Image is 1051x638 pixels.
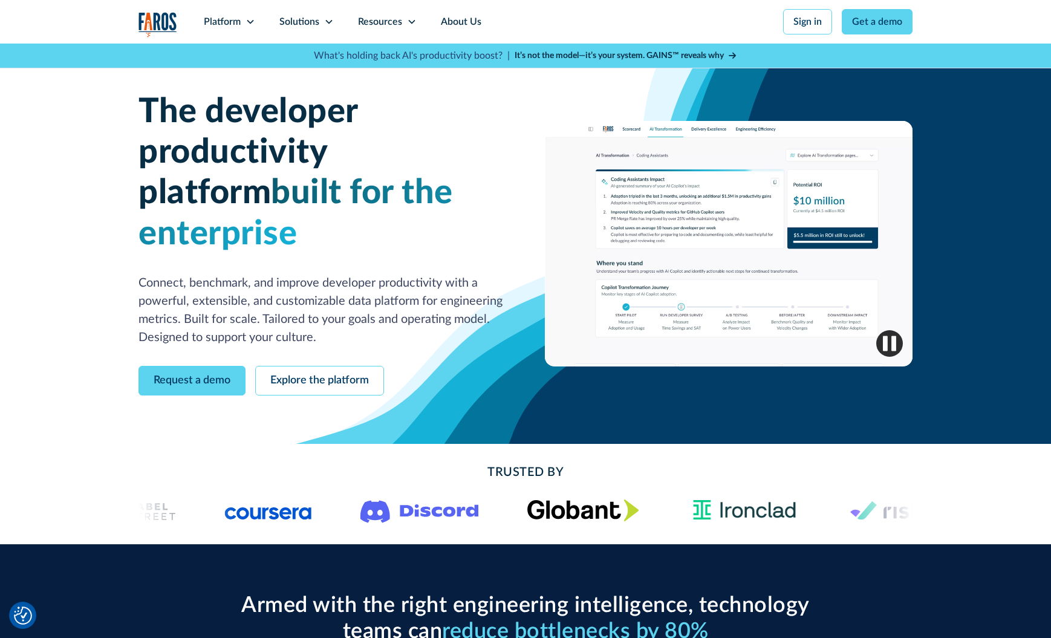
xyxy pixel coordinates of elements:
[314,48,510,63] p: What's holding back AI's productivity boost? |
[842,9,913,34] a: Get a demo
[255,366,384,395] a: Explore the platform
[224,501,311,520] img: Logo of the online learning platform Coursera.
[687,496,801,525] img: Ironclad Logo
[527,499,639,521] img: Globant's logo
[515,51,724,60] strong: It’s not the model—it’s your system. GAINS™ reveals why
[138,176,453,250] span: built for the enterprise
[515,50,737,62] a: It’s not the model—it’s your system. GAINS™ reveals why
[138,366,246,395] a: Request a demo
[138,12,177,37] img: Logo of the analytics and reporting company Faros.
[138,274,506,347] p: Connect, benchmark, and improve developer productivity with a powerful, extensible, and customiza...
[783,9,832,34] a: Sign in
[14,607,32,625] img: Revisit consent button
[279,15,319,29] div: Solutions
[235,463,816,481] h2: Trusted By
[358,15,402,29] div: Resources
[14,607,32,625] button: Cookie Settings
[876,330,903,357] img: Pause video
[138,12,177,37] a: home
[360,498,478,523] img: Logo of the communication platform Discord.
[204,15,241,29] div: Platform
[138,92,506,255] h1: The developer productivity platform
